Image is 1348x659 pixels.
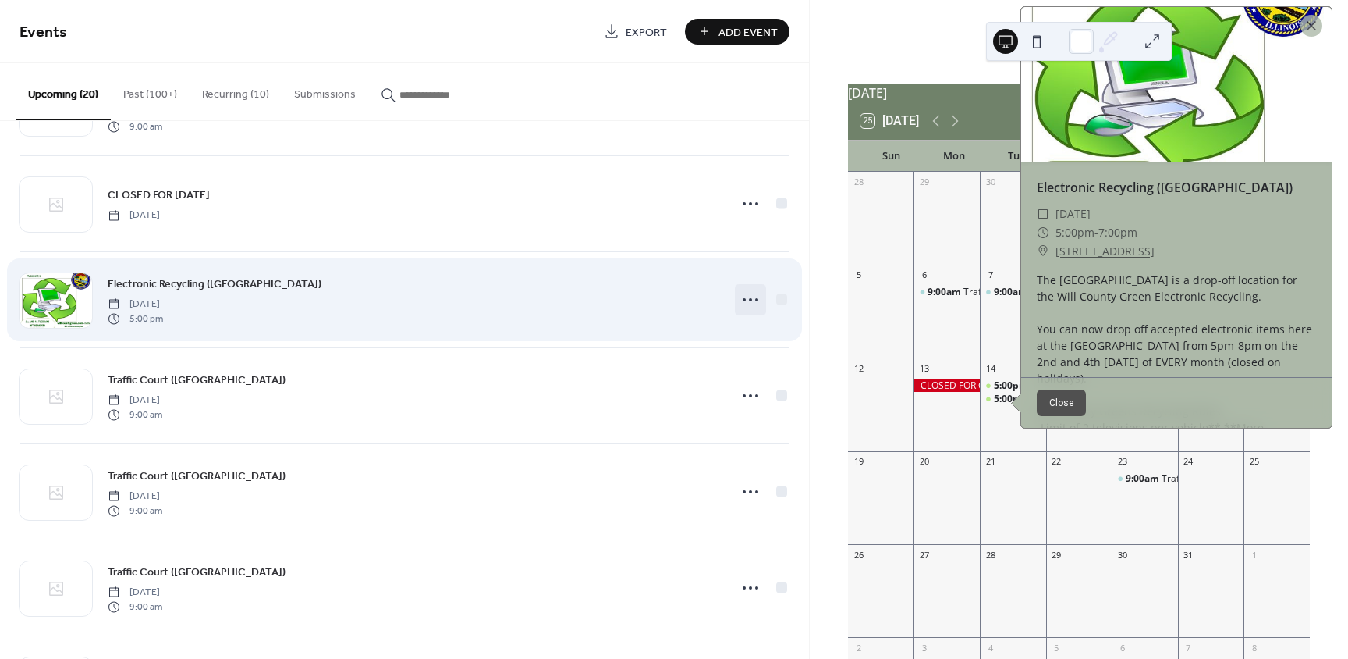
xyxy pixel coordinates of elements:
span: 5:00pm [994,379,1031,393]
button: Past (100+) [111,63,190,119]
span: Traffic Court ([GEOGRAPHIC_DATA]) [108,565,286,581]
div: Traffic Court (Will County) [913,286,980,299]
div: 30 [1116,549,1128,561]
div: 27 [918,549,930,561]
div: 26 [853,549,864,561]
span: 5:00pm [994,393,1031,406]
div: 8 [1248,642,1260,654]
span: Export [626,24,667,41]
div: Electronic Recycling (Will County Green) [980,379,1046,393]
div: ​ [1037,205,1049,223]
div: Traffic Court ([GEOGRAPHIC_DATA]) [963,286,1121,299]
div: 25 [1248,456,1260,468]
div: ​ [1037,242,1049,261]
span: 5:00pm [1055,223,1094,242]
div: Traffic Court (Will County) [1112,472,1178,486]
span: 9:00am [994,286,1030,299]
div: Tue [985,141,1048,172]
div: 28 [853,176,864,188]
div: [DATE] [848,84,1310,102]
div: 14 [984,362,996,374]
span: 9:00am [928,286,963,299]
div: 2 [853,642,864,654]
div: 28 [984,549,996,561]
span: 9:00 am [108,600,162,614]
div: ​ [1037,223,1049,242]
a: [STREET_ADDRESS] [1055,242,1155,261]
div: 12 [853,362,864,374]
a: Electronic Recycling ([GEOGRAPHIC_DATA]) [108,275,321,293]
div: 5 [853,269,864,281]
a: Traffic Court ([GEOGRAPHIC_DATA]) [108,467,286,485]
button: Close [1037,390,1086,416]
button: Submissions [282,63,368,119]
a: CLOSED FOR [DATE] [108,186,210,204]
span: [DATE] [108,490,162,504]
div: 4 [984,642,996,654]
span: Add Event [718,24,778,41]
div: CLOSED FOR COLUMBUS DAY [913,379,980,393]
div: 5 [1051,642,1062,654]
div: Traffic Court ([GEOGRAPHIC_DATA]) [1162,472,1319,486]
span: Events [20,17,67,48]
span: Traffic Court ([GEOGRAPHIC_DATA]) [108,468,286,485]
span: - [1094,223,1098,242]
div: 23 [1116,456,1128,468]
span: 5:00 pm [108,312,163,326]
div: 19 [853,456,864,468]
div: 29 [1051,549,1062,561]
span: 9:00 am [108,119,162,134]
button: 25[DATE] [855,110,924,132]
div: Electronic Recycling (Will County Green) [980,393,1046,406]
span: [DATE] [108,297,163,312]
span: Electronic Recycling ([GEOGRAPHIC_DATA]) [108,276,321,293]
span: [DATE] [1055,205,1091,223]
div: 7 [984,269,996,281]
span: 7:00pm [1098,223,1137,242]
button: Upcoming (20) [16,63,111,120]
div: 13 [918,362,930,374]
span: [DATE] [108,586,162,600]
span: [DATE] [108,208,160,223]
span: CLOSED FOR [DATE] [108,187,210,204]
div: Traffic Court (Will County) [980,286,1046,299]
div: Sun [860,141,923,172]
button: Add Event [685,19,789,45]
div: Mon [923,141,985,172]
div: 20 [918,456,930,468]
div: 24 [1183,456,1194,468]
button: Recurring (10) [190,63,282,119]
span: 9:00am [1126,472,1162,486]
div: 1 [1248,549,1260,561]
div: Electronic Recycling ([GEOGRAPHIC_DATA]) [1021,178,1332,197]
div: 29 [918,176,930,188]
a: Export [592,19,679,45]
div: 7 [1183,642,1194,654]
div: 22 [1051,456,1062,468]
a: Traffic Court ([GEOGRAPHIC_DATA]) [108,371,286,389]
div: 6 [918,269,930,281]
div: 21 [984,456,996,468]
span: 9:00 am [108,504,162,518]
div: 31 [1183,549,1194,561]
span: [DATE] [108,394,162,408]
div: 30 [984,176,996,188]
span: 9:00 am [108,408,162,422]
span: Traffic Court ([GEOGRAPHIC_DATA]) [108,372,286,389]
div: 6 [1116,642,1128,654]
a: Traffic Court ([GEOGRAPHIC_DATA]) [108,563,286,581]
div: 3 [918,642,930,654]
